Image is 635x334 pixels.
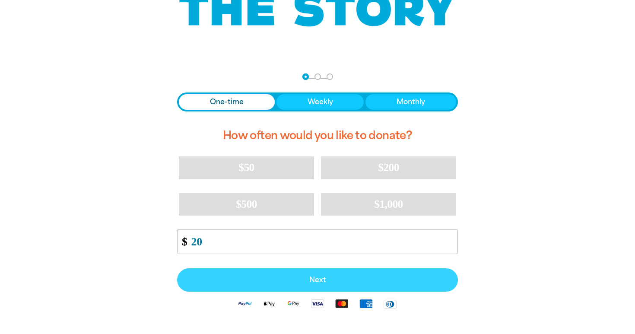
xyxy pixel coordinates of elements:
button: Navigate to step 3 of 3 to enter your payment details [327,73,333,80]
img: American Express logo [354,299,378,309]
button: Weekly [276,94,364,110]
div: Available payment methods [177,292,458,315]
img: Paypal logo [233,299,257,309]
input: Enter custom amount [185,230,457,254]
span: Next [187,277,448,283]
h2: How often would you like to donate? [177,122,458,150]
button: Navigate to step 2 of 3 to enter your details [314,73,321,80]
button: Navigate to step 1 of 3 to enter your donation amount [302,73,309,80]
img: Apple Pay logo [257,299,281,309]
button: Monthly [365,94,456,110]
span: One-time [210,97,244,107]
span: Monthly [397,97,425,107]
img: Google Pay logo [281,299,305,309]
button: $1,000 [321,193,456,216]
span: $200 [378,161,399,174]
span: $ [178,232,187,251]
button: One-time [179,94,275,110]
img: Visa logo [305,299,330,309]
button: $50 [179,156,314,179]
span: $500 [236,198,257,210]
img: Mastercard logo [330,299,354,309]
img: Diners Club logo [378,299,402,309]
span: $1,000 [374,198,403,210]
button: $200 [321,156,456,179]
div: Donation frequency [177,92,458,111]
button: $500 [179,193,314,216]
button: Pay with Credit Card [177,268,458,292]
span: $50 [238,161,254,174]
span: Weekly [308,97,333,107]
